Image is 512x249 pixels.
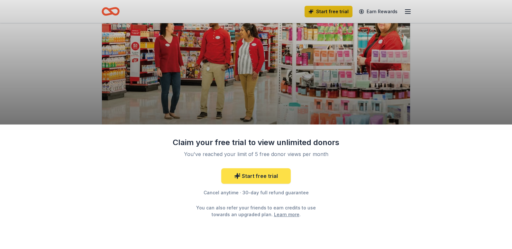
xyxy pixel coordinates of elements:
[180,150,332,158] div: You've reached your limit of 5 free donor views per month
[274,211,299,218] a: Learn more
[172,189,340,197] div: Cancel anytime · 30-day full refund guarantee
[221,168,291,184] a: Start free trial
[190,204,322,218] div: You can also refer your friends to earn credits to use towards an upgraded plan. .
[172,137,340,148] div: Claim your free trial to view unlimited donors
